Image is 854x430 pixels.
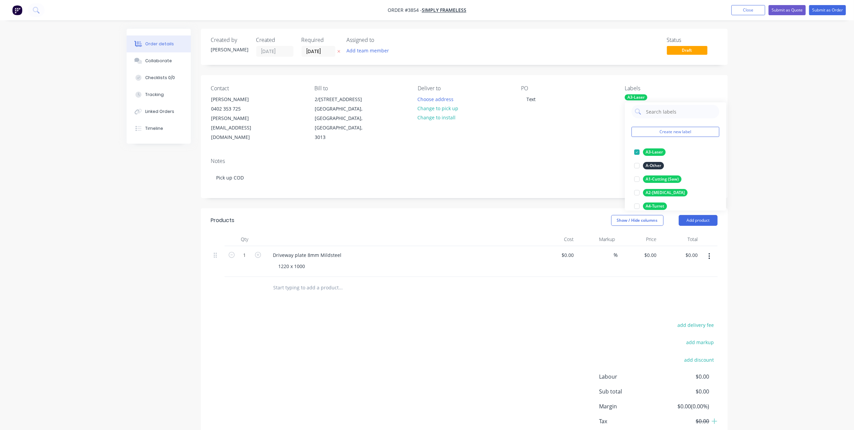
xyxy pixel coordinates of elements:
[632,201,670,211] button: A4-Turret
[256,37,293,43] div: Created
[309,94,377,142] div: 2/[STREET_ADDRESS][GEOGRAPHIC_DATA], [GEOGRAPHIC_DATA], [GEOGRAPHIC_DATA], 3013
[632,147,669,157] button: A3-Laser
[659,233,701,246] div: Total
[599,373,659,381] span: Labour
[632,161,667,170] button: A-Other
[127,69,191,86] button: Checklists 0/0
[643,162,664,169] div: A-Other
[414,94,457,103] button: Choose address
[667,46,707,54] span: Draft
[632,174,684,184] button: A1-Cutting (Saw)
[211,37,248,43] div: Created by
[809,5,846,15] button: Submit as Order
[145,125,163,132] div: Timeline
[127,120,191,137] button: Timeline
[414,113,459,122] button: Change to install
[347,46,393,55] button: Add team member
[674,320,718,330] button: add delivery fee
[659,402,709,410] span: $0.00 ( 0.00 %)
[127,86,191,103] button: Tracking
[211,114,267,142] div: [PERSON_NAME][EMAIL_ADDRESS][DOMAIN_NAME]
[683,338,718,347] button: add markup
[268,250,347,260] div: Driveway plate 8mm Mildsteel
[632,127,720,137] button: Create new label
[127,52,191,69] button: Collaborate
[343,46,392,55] button: Add team member
[769,5,806,15] button: Submit as Quote
[145,58,172,64] div: Collaborate
[273,281,408,294] input: Start typing to add a product...
[206,94,273,142] div: [PERSON_NAME]0402 353 725[PERSON_NAME][EMAIL_ADDRESS][DOMAIN_NAME]
[535,233,577,246] div: Cost
[646,105,716,118] input: Search labels
[145,41,174,47] div: Order details
[145,92,164,98] div: Tracking
[414,104,462,113] button: Change to pick up
[422,7,466,14] a: Simply Frameless
[145,109,174,115] div: Linked Orders
[643,175,682,183] div: A1-Cutting (Saw)
[681,355,718,364] button: add discount
[315,95,371,104] div: 2/[STREET_ADDRESS]
[211,85,304,92] div: Contact
[679,215,718,226] button: Add product
[643,202,667,210] div: A4-Turret
[643,189,688,196] div: A2-[MEDICAL_DATA]
[576,233,618,246] div: Markup
[347,37,414,43] div: Assigned to
[643,148,666,156] div: A3-Laser
[211,167,718,188] div: Pick up COD
[659,373,709,381] span: $0.00
[12,5,22,15] img: Factory
[314,85,407,92] div: Bill to
[659,417,709,425] span: $0.00
[521,85,614,92] div: PO
[418,85,510,92] div: Deliver to
[211,104,267,114] div: 0402 353 725
[599,402,659,410] span: Margin
[731,5,765,15] button: Close
[302,37,339,43] div: Required
[614,251,618,259] span: %
[211,95,267,104] div: [PERSON_NAME]
[127,35,191,52] button: Order details
[599,387,659,396] span: Sub total
[632,188,691,197] button: A2-[MEDICAL_DATA]
[315,104,371,142] div: [GEOGRAPHIC_DATA], [GEOGRAPHIC_DATA], [GEOGRAPHIC_DATA], 3013
[659,387,709,396] span: $0.00
[618,233,659,246] div: Price
[211,216,235,224] div: Products
[599,417,659,425] span: Tax
[211,158,718,164] div: Notes
[521,94,541,104] div: Text
[211,46,248,53] div: [PERSON_NAME]
[225,233,265,246] div: Qty
[667,37,718,43] div: Status
[127,103,191,120] button: Linked Orders
[273,261,311,271] div: 1220 x 1000
[625,85,717,92] div: Labels
[625,94,647,100] div: A3-Laser
[611,215,664,226] button: Show / Hide columns
[145,75,175,81] div: Checklists 0/0
[388,7,422,14] span: Order #3854 -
